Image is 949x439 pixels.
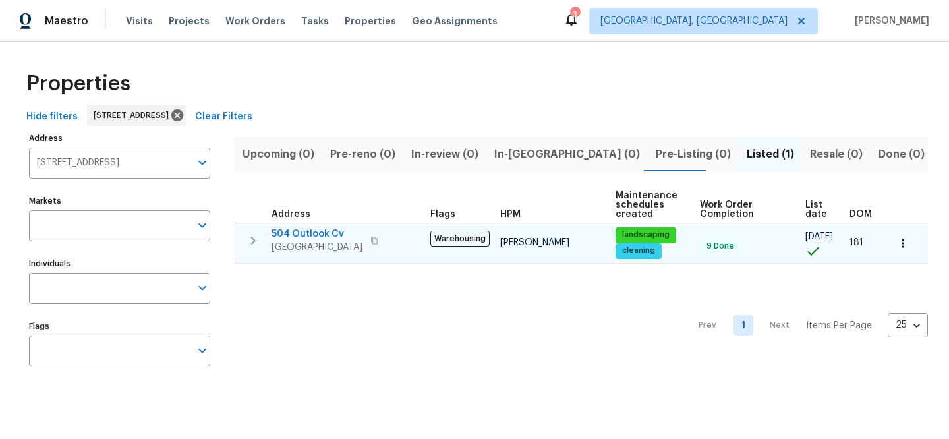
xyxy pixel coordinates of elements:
nav: Pagination Navigation [686,272,928,380]
span: Work Orders [225,15,285,28]
span: In-review (0) [411,145,478,163]
span: [STREET_ADDRESS] [94,109,174,122]
span: Projects [169,15,210,28]
span: landscaping [617,229,675,241]
span: Resale (0) [810,145,863,163]
span: 181 [849,238,863,247]
button: Open [193,216,212,235]
span: Geo Assignments [412,15,498,28]
a: Goto page 1 [733,315,753,336]
span: Flags [430,210,455,219]
span: Visits [126,15,153,28]
div: 25 [888,308,928,342]
button: Open [193,279,212,297]
span: List date [805,200,827,219]
span: [PERSON_NAME] [500,238,569,247]
span: Properties [345,15,396,28]
span: [DATE] [805,232,833,241]
p: Items Per Page [806,319,872,332]
span: Pre-Listing (0) [656,145,731,163]
label: Flags [29,322,210,330]
span: Work Order Completion [700,200,783,219]
span: Tasks [301,16,329,26]
label: Individuals [29,260,210,268]
span: In-[GEOGRAPHIC_DATA] (0) [494,145,640,163]
span: Address [272,210,310,219]
button: Hide filters [21,105,83,129]
span: Warehousing [430,231,490,247]
div: [STREET_ADDRESS] [87,105,186,126]
span: [PERSON_NAME] [849,15,929,28]
span: Done (0) [878,145,925,163]
span: 9 Done [701,241,739,252]
span: Clear Filters [195,109,252,125]
span: Hide filters [26,109,78,125]
label: Address [29,134,210,142]
span: cleaning [617,245,660,256]
span: [GEOGRAPHIC_DATA], [GEOGRAPHIC_DATA] [600,15,788,28]
span: Upcoming (0) [243,145,314,163]
div: 3 [570,8,579,21]
span: 504 Outlook Cv [272,227,362,241]
span: Maintenance schedules created [616,191,677,219]
span: DOM [849,210,872,219]
button: Open [193,341,212,360]
span: HPM [500,210,521,219]
button: Clear Filters [190,105,258,129]
span: [GEOGRAPHIC_DATA] [272,241,362,254]
button: Open [193,154,212,172]
span: Maestro [45,15,88,28]
span: Pre-reno (0) [330,145,395,163]
span: Properties [26,77,130,90]
span: Listed (1) [747,145,794,163]
label: Markets [29,197,210,205]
